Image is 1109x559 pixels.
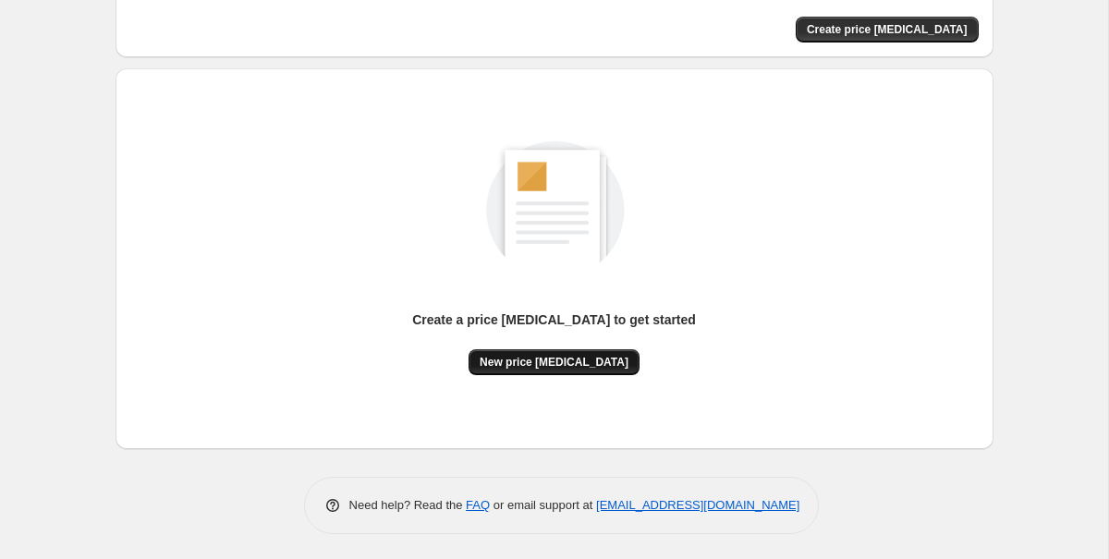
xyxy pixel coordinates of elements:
a: [EMAIL_ADDRESS][DOMAIN_NAME] [596,498,799,512]
button: New price [MEDICAL_DATA] [469,349,640,375]
span: Need help? Read the [349,498,467,512]
p: Create a price [MEDICAL_DATA] to get started [412,310,696,329]
button: Create price change job [796,17,979,43]
a: FAQ [466,498,490,512]
span: New price [MEDICAL_DATA] [480,355,628,370]
span: or email support at [490,498,596,512]
span: Create price [MEDICAL_DATA] [807,22,968,37]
